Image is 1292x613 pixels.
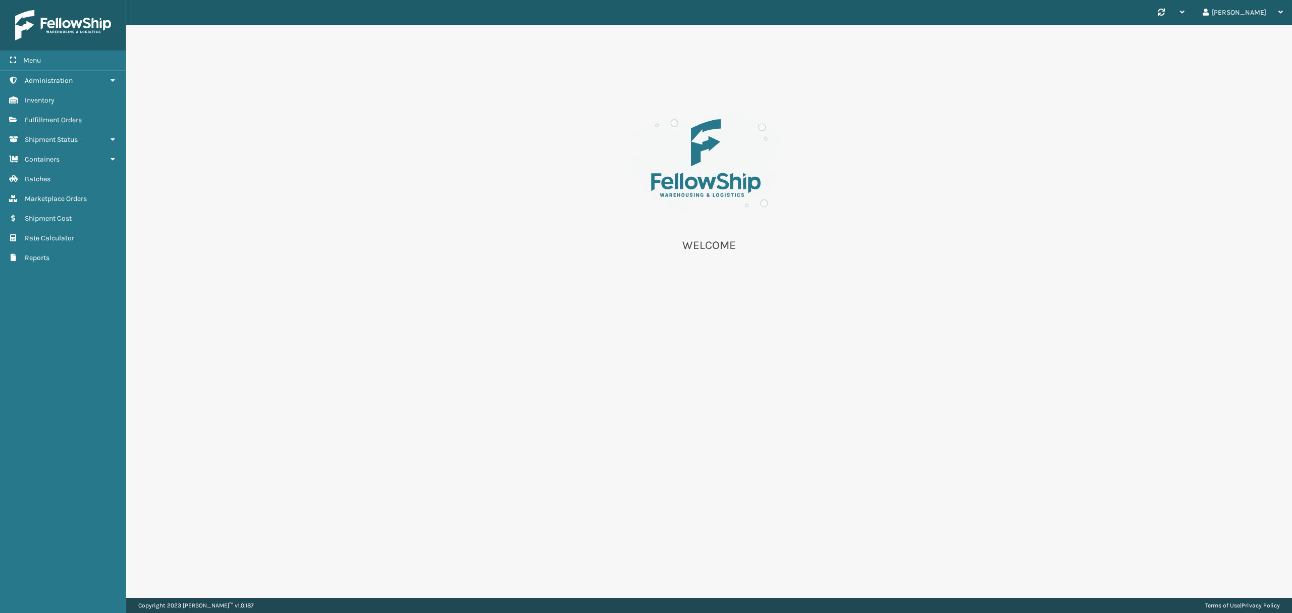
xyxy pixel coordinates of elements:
[25,116,82,124] span: Fulfillment Orders
[25,214,72,223] span: Shipment Cost
[25,135,78,144] span: Shipment Status
[25,175,50,183] span: Batches
[25,96,55,105] span: Inventory
[25,76,73,85] span: Administration
[1242,602,1280,609] a: Privacy Policy
[608,86,810,226] img: es-welcome.8eb42ee4.svg
[25,234,74,242] span: Rate Calculator
[23,56,41,65] span: Menu
[25,194,87,203] span: Marketplace Orders
[25,253,49,262] span: Reports
[138,598,254,613] p: Copyright 2023 [PERSON_NAME]™ v 1.0.187
[15,10,111,40] img: logo
[1205,602,1240,609] a: Terms of Use
[1205,598,1280,613] div: |
[608,238,810,253] p: WELCOME
[25,155,60,164] span: Containers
